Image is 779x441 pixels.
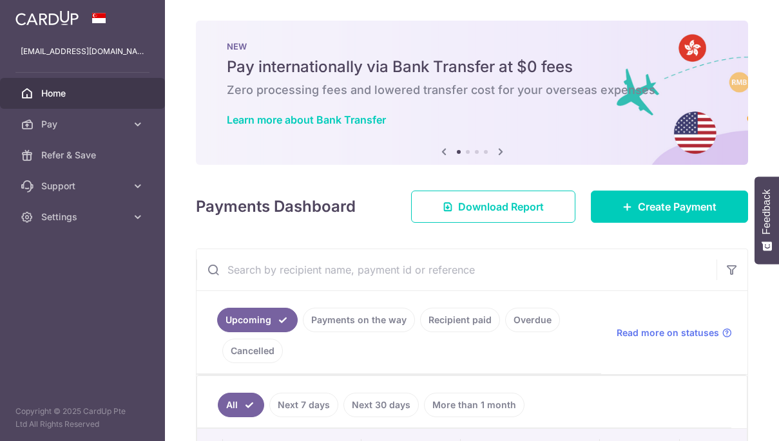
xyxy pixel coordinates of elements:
button: Feedback - Show survey [755,176,779,264]
span: Create Payment [638,199,716,214]
a: Learn more about Bank Transfer [227,113,386,126]
span: Support [41,180,126,192]
iframe: Opens a widget where you can find more information [696,402,766,435]
span: Read more on statuses [617,326,719,339]
a: More than 1 month [424,393,524,417]
a: Next 7 days [269,393,338,417]
img: Bank transfer banner [196,21,748,165]
h5: Pay internationally via Bank Transfer at $0 fees [227,57,717,77]
span: Refer & Save [41,149,126,162]
span: Feedback [761,189,773,234]
h6: Zero processing fees and lowered transfer cost for your overseas expenses [227,82,717,98]
span: Settings [41,211,126,223]
a: Read more on statuses [617,326,732,339]
span: Download Report [458,199,544,214]
a: Upcoming [217,308,298,332]
a: Overdue [505,308,560,332]
input: Search by recipient name, payment id or reference [197,249,716,290]
p: NEW [227,41,717,52]
a: Payments on the way [303,308,415,332]
a: Download Report [411,191,575,223]
span: Pay [41,118,126,131]
a: Create Payment [591,191,748,223]
p: [EMAIL_ADDRESS][DOMAIN_NAME] [21,45,144,58]
a: Next 30 days [343,393,419,417]
span: Home [41,87,126,100]
h4: Payments Dashboard [196,195,356,218]
a: Recipient paid [420,308,500,332]
img: CardUp [15,10,79,26]
a: Cancelled [222,339,283,363]
a: All [218,393,264,417]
